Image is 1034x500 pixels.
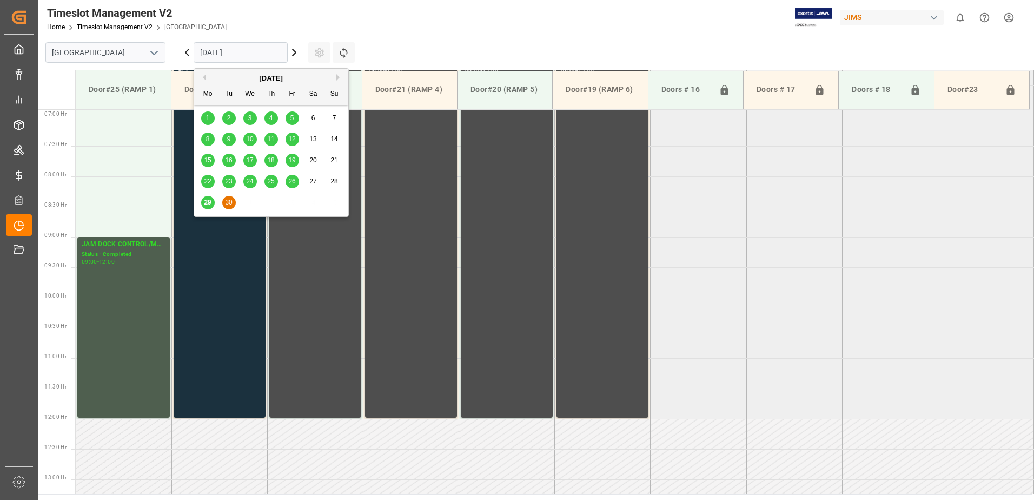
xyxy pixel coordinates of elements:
div: Choose Saturday, September 27th, 2025 [307,175,320,188]
div: Su [328,88,341,101]
span: 10:30 Hr [44,323,67,329]
div: Mo [201,88,215,101]
div: Choose Tuesday, September 16th, 2025 [222,154,236,167]
div: Choose Thursday, September 18th, 2025 [264,154,278,167]
div: Fr [286,88,299,101]
span: 23 [225,177,232,185]
div: Choose Wednesday, September 17th, 2025 [243,154,257,167]
span: 12:30 Hr [44,444,67,450]
span: 25 [267,177,274,185]
span: 3 [248,114,252,122]
span: 21 [330,156,337,164]
span: 4 [269,114,273,122]
span: 07:00 Hr [44,111,67,117]
div: Door#19 (RAMP 6) [561,80,639,100]
span: 13 [309,135,316,143]
span: 17 [246,156,253,164]
span: 6 [311,114,315,122]
span: 08:00 Hr [44,172,67,177]
div: Choose Sunday, September 28th, 2025 [328,175,341,188]
div: Choose Sunday, September 7th, 2025 [328,111,341,125]
span: 11:00 Hr [44,353,67,359]
div: Th [264,88,278,101]
span: 10 [246,135,253,143]
span: 10:00 Hr [44,293,67,299]
span: 09:30 Hr [44,262,67,268]
div: Door#25 (RAMP 1) [84,80,162,100]
div: Choose Tuesday, September 30th, 2025 [222,196,236,209]
div: Timeslot Management V2 [47,5,227,21]
span: 16 [225,156,232,164]
button: Help Center [972,5,997,30]
div: Choose Monday, September 29th, 2025 [201,196,215,209]
div: Choose Wednesday, September 3rd, 2025 [243,111,257,125]
span: 27 [309,177,316,185]
input: DD.MM.YYYY [194,42,288,63]
span: 15 [204,156,211,164]
div: Choose Monday, September 15th, 2025 [201,154,215,167]
div: Choose Tuesday, September 9th, 2025 [222,133,236,146]
div: Choose Wednesday, September 24th, 2025 [243,175,257,188]
span: 29 [204,199,211,206]
div: Choose Monday, September 8th, 2025 [201,133,215,146]
div: Door#23 [943,80,1000,100]
div: Choose Friday, September 12th, 2025 [286,133,299,146]
button: Next Month [336,74,343,81]
span: 5 [290,114,294,122]
div: Choose Sunday, September 14th, 2025 [328,133,341,146]
a: Timeslot Management V2 [77,23,153,31]
span: 26 [288,177,295,185]
div: Status - Completed [82,250,165,259]
div: Doors # 18 [847,80,905,100]
button: Previous Month [200,74,206,81]
div: Sa [307,88,320,101]
div: Doors # 16 [657,80,714,100]
div: Door#20 (RAMP 5) [466,80,543,100]
div: month 2025-09 [197,108,345,213]
span: 13:00 Hr [44,475,67,481]
div: Choose Sunday, September 21st, 2025 [328,154,341,167]
div: 12:00 [99,259,115,264]
span: 12:00 Hr [44,414,67,420]
span: 11 [267,135,274,143]
div: Door#21 (RAMP 4) [371,80,448,100]
div: Choose Thursday, September 4th, 2025 [264,111,278,125]
span: 8 [206,135,210,143]
span: 08:30 Hr [44,202,67,208]
div: Choose Thursday, September 11th, 2025 [264,133,278,146]
span: 1 [206,114,210,122]
span: 12 [288,135,295,143]
div: Choose Friday, September 5th, 2025 [286,111,299,125]
img: Exertis%20JAM%20-%20Email%20Logo.jpg_1722504956.jpg [795,8,832,27]
span: 18 [267,156,274,164]
div: Choose Wednesday, September 10th, 2025 [243,133,257,146]
div: We [243,88,257,101]
div: 09:00 [82,259,97,264]
div: Choose Friday, September 19th, 2025 [286,154,299,167]
div: [DATE] [194,73,348,84]
span: 2 [227,114,231,122]
button: JIMS [840,7,948,28]
button: show 0 new notifications [948,5,972,30]
span: 09:00 Hr [44,232,67,238]
span: 11:30 Hr [44,384,67,390]
div: Choose Saturday, September 6th, 2025 [307,111,320,125]
input: Type to search/select [45,42,165,63]
span: 20 [309,156,316,164]
div: - [97,259,99,264]
div: Choose Tuesday, September 2nd, 2025 [222,111,236,125]
button: open menu [145,44,162,61]
span: 14 [330,135,337,143]
div: Choose Monday, September 22nd, 2025 [201,175,215,188]
div: Doors # 17 [752,80,810,100]
div: Choose Saturday, September 13th, 2025 [307,133,320,146]
span: 19 [288,156,295,164]
div: Door#24 (RAMP 2) [180,80,257,100]
div: JAM DOCK CONTROL/MONTH END [82,239,165,250]
div: Choose Thursday, September 25th, 2025 [264,175,278,188]
div: Choose Monday, September 1st, 2025 [201,111,215,125]
div: Choose Friday, September 26th, 2025 [286,175,299,188]
div: Choose Saturday, September 20th, 2025 [307,154,320,167]
a: Home [47,23,65,31]
span: 24 [246,177,253,185]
